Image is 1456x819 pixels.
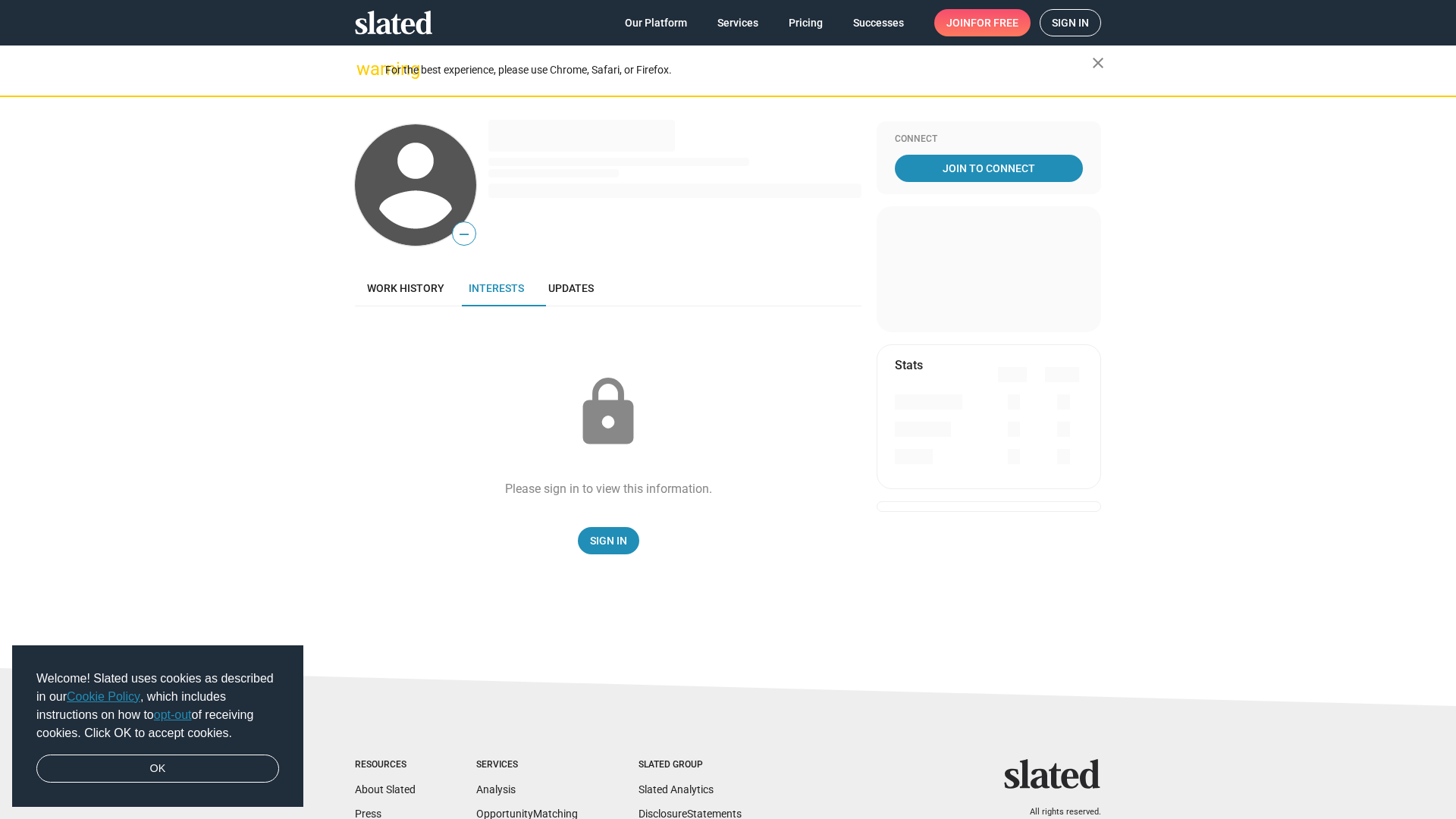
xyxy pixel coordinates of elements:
a: About Slated [355,783,416,795]
span: Sign In [590,527,627,554]
mat-icon: warning [356,60,375,78]
div: Slated Group [639,759,742,771]
a: Sign In [578,527,639,554]
div: cookieconsent [12,645,303,808]
a: opt-out [154,708,192,721]
div: For the best experience, please use Chrome, Safari, or Firefox. [385,60,1092,80]
mat-icon: lock [570,375,646,450]
div: Services [476,759,578,771]
span: Welcome! Slated uses cookies as described in our , which includes instructions on how to of recei... [36,670,279,742]
div: Resources [355,759,416,771]
a: Pricing [777,9,835,36]
span: Services [717,9,758,36]
mat-card-title: Stats [895,357,923,373]
span: Sign in [1052,10,1089,36]
a: Slated Analytics [639,783,714,795]
a: Sign in [1040,9,1101,36]
a: Successes [841,9,916,36]
a: Services [705,9,770,36]
span: Work history [367,282,444,294]
span: Join [946,9,1018,36]
span: Join To Connect [898,155,1080,182]
span: Pricing [789,9,823,36]
a: Cookie Policy [67,690,140,703]
span: Updates [548,282,594,294]
span: Our Platform [625,9,687,36]
div: Connect [895,133,1083,146]
span: for free [971,9,1018,36]
a: Interests [457,270,536,306]
span: Successes [853,9,904,36]
a: Work history [355,270,457,306]
a: dismiss cookie message [36,755,279,783]
span: — [453,224,475,244]
a: Updates [536,270,606,306]
mat-icon: close [1089,54,1107,72]
span: Interests [469,282,524,294]
a: Our Platform [613,9,699,36]
a: Analysis [476,783,516,795]
a: Joinfor free [934,9,1031,36]
a: Join To Connect [895,155,1083,182]
div: Please sign in to view this information. [505,481,712,497]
